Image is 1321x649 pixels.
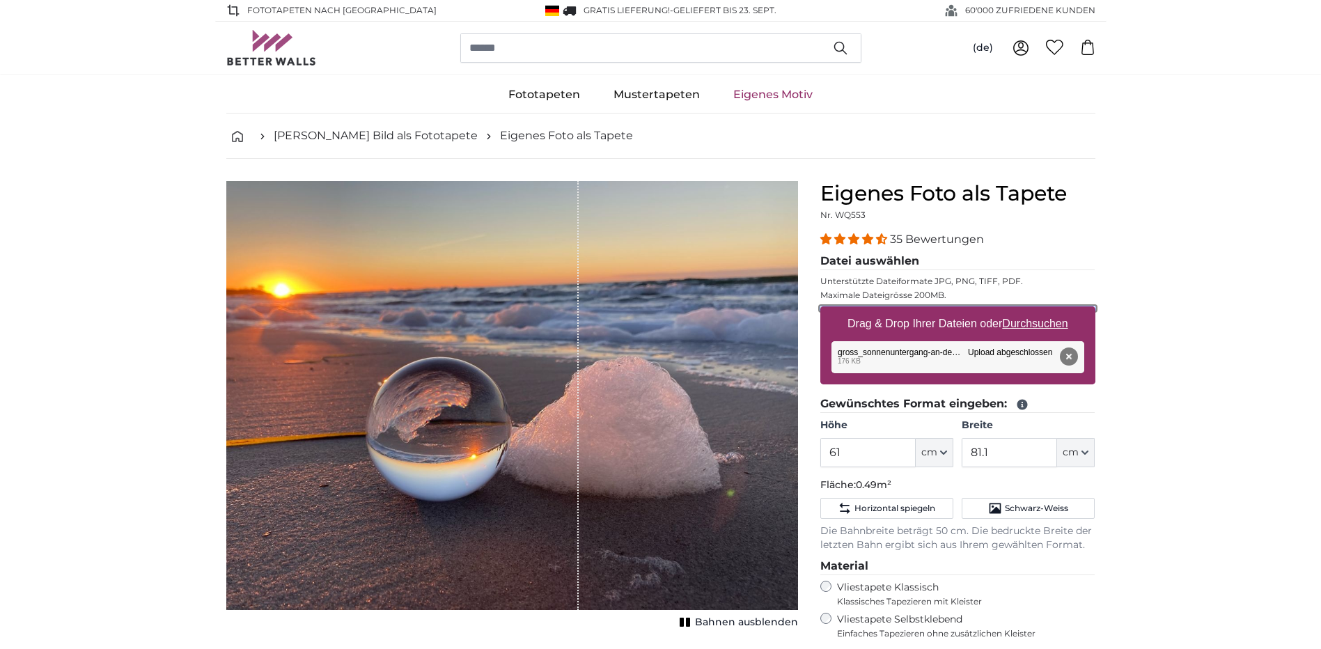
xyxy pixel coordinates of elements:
[916,438,953,467] button: cm
[962,498,1095,519] button: Schwarz-Weiss
[921,446,937,460] span: cm
[545,6,559,16] img: Deutschland
[890,233,984,246] span: 35 Bewertungen
[247,4,437,17] span: Fototapeten nach [GEOGRAPHIC_DATA]
[226,181,798,632] div: 1 of 1
[856,478,891,491] span: 0.49m²
[820,210,866,220] span: Nr. WQ553
[820,181,1095,206] h1: Eigenes Foto als Tapete
[226,114,1095,159] nav: breadcrumbs
[820,396,1095,413] legend: Gewünschtes Format eingeben:
[675,613,798,632] button: Bahnen ausblenden
[1057,438,1095,467] button: cm
[597,77,717,113] a: Mustertapeten
[820,558,1095,575] legend: Material
[854,503,935,514] span: Horizontal spiegeln
[274,127,478,144] a: [PERSON_NAME] Bild als Fototapete
[820,524,1095,552] p: Die Bahnbreite beträgt 50 cm. Die bedruckte Breite der letzten Bahn ergibt sich aus Ihrem gewählt...
[717,77,829,113] a: Eigenes Motiv
[820,419,953,432] label: Höhe
[837,613,1095,639] label: Vliestapete Selbstklebend
[820,498,953,519] button: Horizontal spiegeln
[837,596,1084,607] span: Klassisches Tapezieren mit Kleister
[962,419,1095,432] label: Breite
[837,581,1084,607] label: Vliestapete Klassisch
[820,478,1095,492] p: Fläche:
[820,253,1095,270] legend: Datei auswählen
[820,233,890,246] span: 4.34 stars
[670,5,776,15] span: -
[962,36,1004,61] button: (de)
[837,628,1095,639] span: Einfaches Tapezieren ohne zusätzlichen Kleister
[584,5,670,15] span: GRATIS Lieferung!
[842,310,1074,338] label: Drag & Drop Ihrer Dateien oder
[965,4,1095,17] span: 60'000 ZUFRIEDENE KUNDEN
[820,290,1095,301] p: Maximale Dateigrösse 200MB.
[1002,318,1068,329] u: Durchsuchen
[1063,446,1079,460] span: cm
[1005,503,1068,514] span: Schwarz-Weiss
[500,127,633,144] a: Eigenes Foto als Tapete
[673,5,776,15] span: Geliefert bis 23. Sept.
[820,276,1095,287] p: Unterstützte Dateiformate JPG, PNG, TIFF, PDF.
[226,30,317,65] img: Betterwalls
[695,616,798,630] span: Bahnen ausblenden
[492,77,597,113] a: Fototapeten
